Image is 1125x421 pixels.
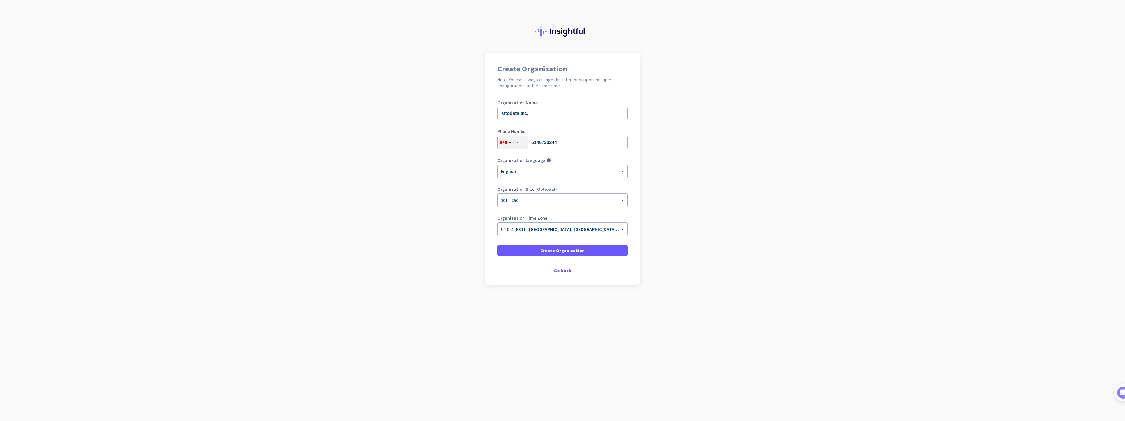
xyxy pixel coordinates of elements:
h2: Note: You can always change this later, or support multiple configurations at the same time [497,77,628,89]
label: Organization Size (Optional) [497,187,628,191]
button: Create Organization [497,245,628,256]
label: Phone Number [497,129,628,134]
span: Create Organization [540,247,585,254]
input: What is the name of your organization? [497,107,628,120]
label: Organization Time Zone [497,216,628,220]
i: help [546,158,551,163]
h1: Create Organization [497,65,628,73]
label: Organization language [497,158,545,163]
div: +1 [509,139,514,146]
label: Organization Name [497,100,628,105]
div: Go back [497,268,628,273]
img: Insightful [535,26,590,37]
input: 506-234-5678 [497,136,628,149]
